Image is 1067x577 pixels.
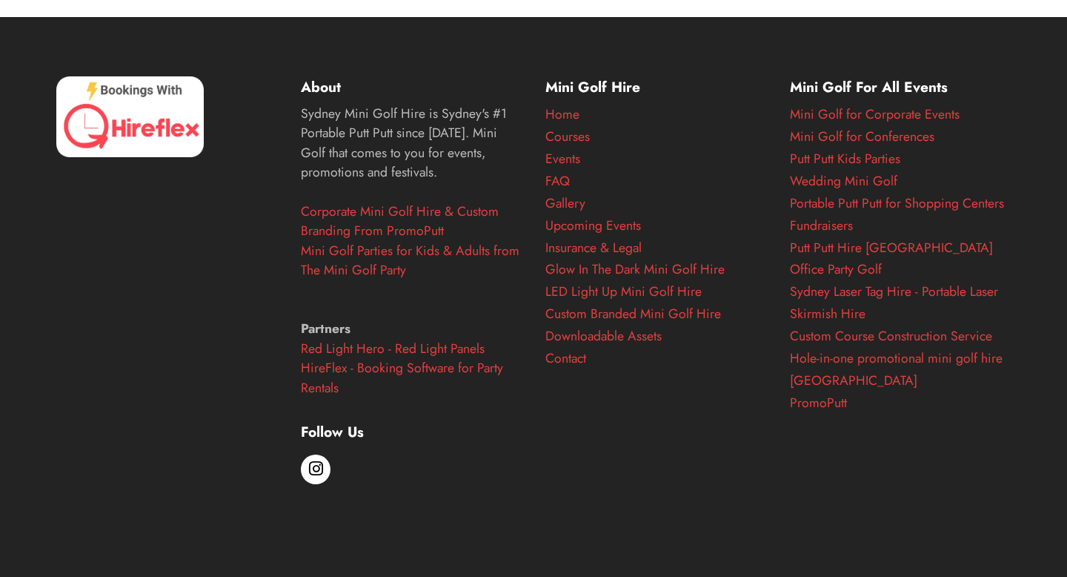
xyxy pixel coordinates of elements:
[301,421,364,442] strong: Follow Us
[545,216,641,235] a: Upcoming Events
[301,358,503,397] a: HireFlex - Booking Software for Party Rentals
[790,127,934,146] a: Mini Golf for Conferences
[790,282,998,323] a: Sydney Laser Tag Hire - Portable Laser Skirmish Hire
[301,202,499,240] a: Corporate Mini Golf Hire & Custom Branding From PromoPutt
[301,241,519,280] a: Mini Golf Parties for Kids & Adults from The Mini Golf Party
[545,171,570,191] a: FAQ
[790,194,1004,213] a: Portable Putt Putt for Shopping Centers
[545,105,579,124] a: Home
[545,238,642,257] a: Insurance & Legal
[545,260,725,279] a: Glow In The Dark Mini Golf Hire
[790,76,948,97] strong: Mini Golf For All Events
[545,76,640,97] strong: Mini Golf Hire
[301,104,522,398] p: Sydney Mini Golf Hire is Sydney's #1 Portable Putt Putt since [DATE]. Mini Golf that comes to you...
[545,149,580,168] a: Events
[790,260,882,279] a: Office Party Golf
[301,319,350,338] strong: Partners
[790,349,1003,390] a: Hole-in-one promotional mini golf hire [GEOGRAPHIC_DATA]
[790,393,847,412] a: PromoPutt
[790,216,853,235] a: Fundraisers
[301,76,341,97] strong: About
[790,149,900,168] a: Putt Putt Kids Parties
[790,171,897,191] a: Wedding Mini Golf
[545,304,721,323] a: Custom Branded Mini Golf Hire
[545,282,702,301] a: LED Light Up Mini Golf Hire
[545,326,662,346] a: Downloadable Assets
[545,349,586,368] a: Contact
[545,194,585,213] a: Gallery
[790,238,993,257] a: Putt Putt Hire [GEOGRAPHIC_DATA]
[790,105,960,124] a: Mini Golf for Corporate Events
[56,76,204,157] img: HireFlex Booking System
[545,127,590,146] a: Courses
[301,339,485,358] a: Red Light Hero - Red Light Panels
[790,326,992,346] a: Custom Course Construction Service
